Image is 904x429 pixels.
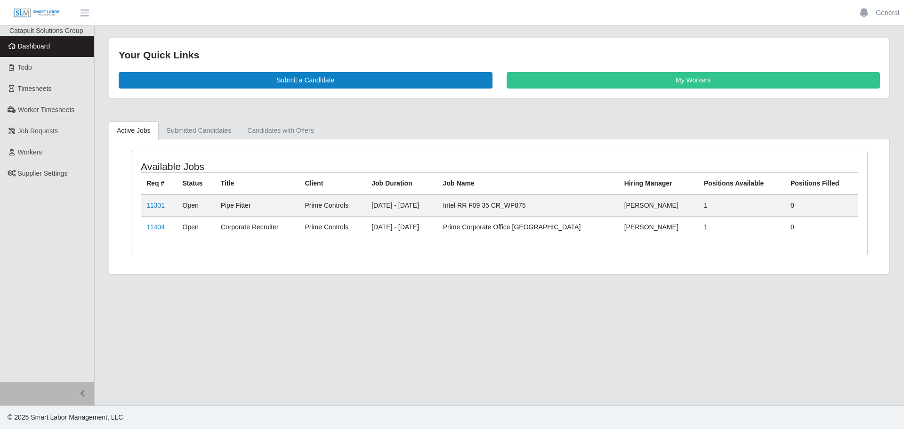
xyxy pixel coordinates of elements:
[18,170,68,177] span: Supplier Settings
[18,148,42,156] span: Workers
[619,194,698,217] td: [PERSON_NAME]
[507,72,880,89] a: My Workers
[146,223,165,231] a: 11404
[18,85,52,92] span: Timesheets
[119,48,880,63] div: Your Quick Links
[13,8,60,18] img: SLM Logo
[437,172,619,194] th: Job Name
[299,216,366,238] td: Prime Controls
[785,172,858,194] th: Positions Filled
[177,216,215,238] td: Open
[215,194,299,217] td: Pipe Fitter
[437,194,619,217] td: Intel RR F09 35 CR_WP875
[437,216,619,238] td: Prime Corporate Office [GEOGRAPHIC_DATA]
[366,216,437,238] td: [DATE] - [DATE]
[141,172,177,194] th: Req #
[18,106,74,113] span: Worker Timesheets
[215,172,299,194] th: Title
[18,64,32,71] span: Todo
[109,121,159,140] a: Active Jobs
[215,216,299,238] td: Corporate Recruiter
[18,42,50,50] span: Dashboard
[177,194,215,217] td: Open
[8,413,123,421] span: © 2025 Smart Labor Management, LLC
[876,8,899,18] a: General
[146,202,165,209] a: 11301
[785,216,858,238] td: 0
[141,161,431,172] h4: Available Jobs
[619,216,698,238] td: [PERSON_NAME]
[299,172,366,194] th: Client
[18,127,58,135] span: Job Requests
[698,194,785,217] td: 1
[698,172,785,194] th: Positions Available
[9,27,83,34] span: Catapult Solutions Group
[119,72,492,89] a: Submit a Candidate
[366,194,437,217] td: [DATE] - [DATE]
[366,172,437,194] th: Job Duration
[299,194,366,217] td: Prime Controls
[619,172,698,194] th: Hiring Manager
[239,121,322,140] a: Candidates with Offers
[177,172,215,194] th: Status
[785,194,858,217] td: 0
[698,216,785,238] td: 1
[159,121,240,140] a: Submitted Candidates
